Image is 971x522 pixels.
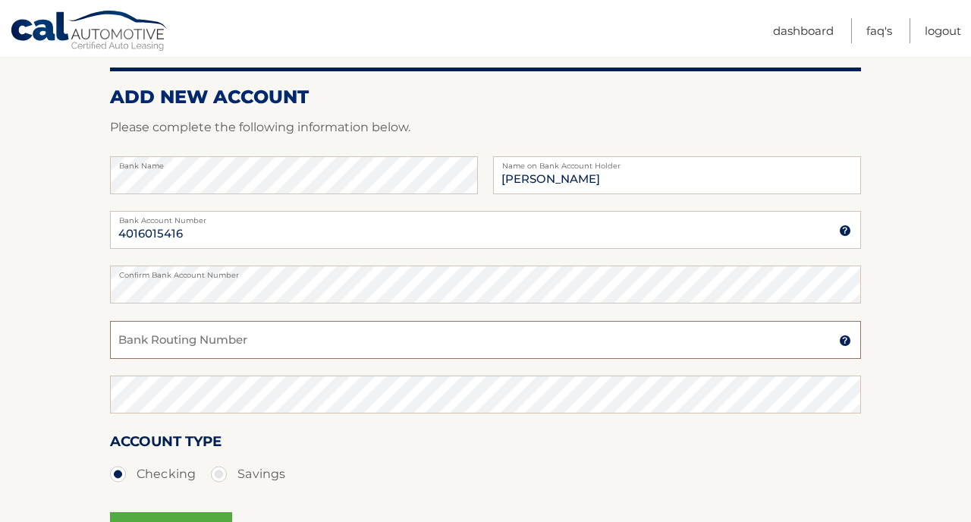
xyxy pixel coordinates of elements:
img: tooltip.svg [839,335,851,347]
a: Cal Automotive [10,10,169,54]
input: Name on Account (Account Holder Name) [493,156,861,194]
input: Bank Account Number [110,211,861,249]
label: Checking [110,459,196,489]
a: Logout [925,18,961,43]
a: Dashboard [773,18,834,43]
label: Savings [211,459,285,489]
label: Bank Account Number [110,211,861,223]
p: Please complete the following information below. [110,117,861,138]
a: FAQ's [866,18,892,43]
label: Confirm Bank Account Number [110,266,861,278]
input: Bank Routing Number [110,321,861,359]
label: Name on Bank Account Holder [493,156,861,168]
img: tooltip.svg [839,225,851,237]
label: Account Type [110,430,222,458]
h2: ADD NEW ACCOUNT [110,86,861,108]
label: Bank Name [110,156,478,168]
